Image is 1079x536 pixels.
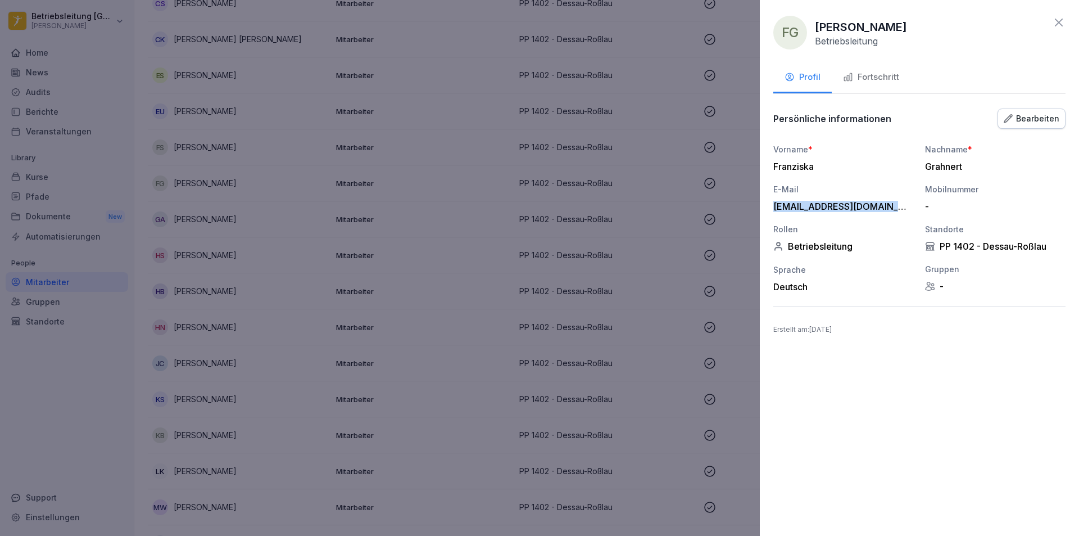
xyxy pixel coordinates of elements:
[925,223,1066,235] div: Standorte
[815,35,878,47] p: Betriebsleitung
[773,63,832,93] button: Profil
[773,113,891,124] p: Persönliche informationen
[925,201,1060,212] div: -
[773,241,914,252] div: Betriebsleitung
[1004,112,1059,125] div: Bearbeiten
[925,263,1066,275] div: Gruppen
[773,183,914,195] div: E-Mail
[773,281,914,292] div: Deutsch
[785,71,820,84] div: Profil
[998,109,1066,129] button: Bearbeiten
[843,71,899,84] div: Fortschritt
[773,161,908,172] div: Franziska
[773,223,914,235] div: Rollen
[773,264,914,276] div: Sprache
[773,325,1066,335] p: Erstellt am : [DATE]
[773,201,908,212] div: [EMAIL_ADDRESS][DOMAIN_NAME]
[925,183,1066,195] div: Mobilnummer
[925,161,1060,172] div: Grahnert
[925,143,1066,155] div: Nachname
[815,19,907,35] p: [PERSON_NAME]
[773,143,914,155] div: Vorname
[832,63,910,93] button: Fortschritt
[773,16,807,49] div: FG
[925,281,1066,292] div: -
[925,241,1066,252] div: PP 1402 - Dessau-Roßlau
